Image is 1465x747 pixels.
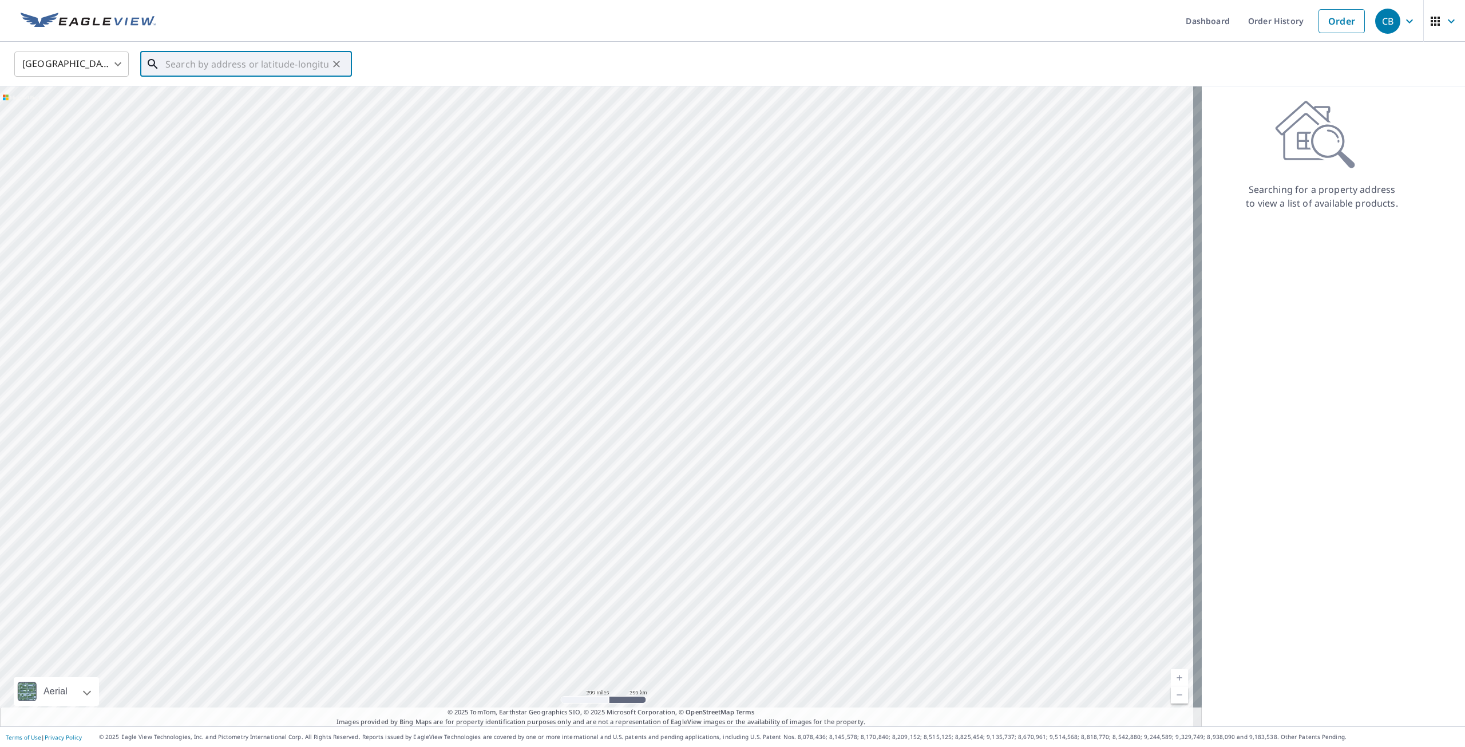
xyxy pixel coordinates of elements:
a: Current Level 5, Zoom Out [1171,686,1188,703]
input: Search by address or latitude-longitude [165,48,328,80]
span: © 2025 TomTom, Earthstar Geographics SIO, © 2025 Microsoft Corporation, © [448,708,755,717]
div: [GEOGRAPHIC_DATA] [14,48,129,80]
div: Aerial [40,677,71,706]
a: Terms of Use [6,733,41,741]
a: Terms [736,708,755,716]
a: Order [1318,9,1365,33]
img: EV Logo [21,13,156,30]
p: | [6,734,82,741]
div: Aerial [14,677,99,706]
a: Privacy Policy [45,733,82,741]
p: © 2025 Eagle View Technologies, Inc. and Pictometry International Corp. All Rights Reserved. Repo... [99,733,1459,741]
div: CB [1375,9,1400,34]
a: OpenStreetMap [686,708,734,716]
p: Searching for a property address to view a list of available products. [1245,183,1399,210]
button: Clear [328,56,345,72]
a: Current Level 5, Zoom In [1171,669,1188,686]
